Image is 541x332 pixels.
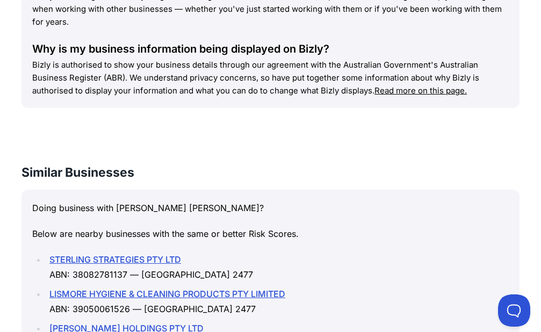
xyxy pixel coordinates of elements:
[49,254,181,265] a: STERLING STRATEGIES PTY LTD
[32,59,509,97] p: Bizly is authorised to show your business details through our agreement with the Australian Gover...
[46,252,509,282] li: ABN: 38082781137 — [GEOGRAPHIC_DATA] 2477
[49,288,285,299] a: LISMORE HYGIENE & CLEANING PRODUCTS PTY LIMITED
[498,294,530,327] iframe: Toggle Customer Support
[46,286,509,316] li: ABN: 39050061526 — [GEOGRAPHIC_DATA] 2477
[32,226,509,241] p: Below are nearby businesses with the same or better Risk Scores.
[374,85,467,96] a: Read more on this page.
[32,41,509,56] div: Why is my business information being displayed on Bizly?
[32,200,509,215] p: Doing business with [PERSON_NAME] [PERSON_NAME]?
[21,164,520,181] h3: Similar Businesses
